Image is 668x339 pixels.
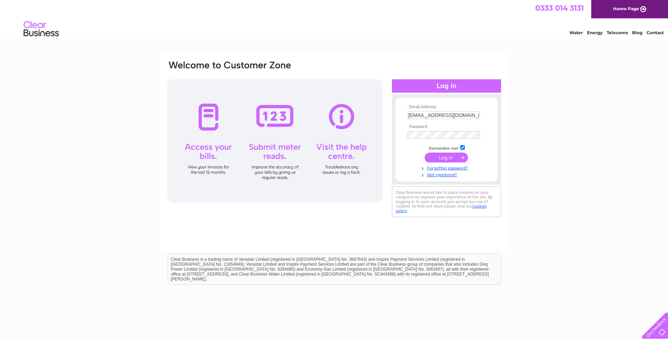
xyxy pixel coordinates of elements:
[407,171,487,178] a: Not registered?
[168,4,501,34] div: Clear Business is a trading name of Verastar Limited (registered in [GEOGRAPHIC_DATA] No. 3667643...
[392,186,501,217] div: Clear Business would like to place cookies on your computer to improve your experience of the sit...
[406,144,487,151] td: Remember me?
[406,105,487,110] th: Email Address:
[406,124,487,129] th: Password:
[23,18,59,40] img: logo.png
[607,30,628,35] a: Telecoms
[647,30,664,35] a: Contact
[425,153,468,162] input: Submit
[569,30,583,35] a: Water
[632,30,642,35] a: Blog
[587,30,603,35] a: Energy
[396,204,487,213] a: cookies policy
[407,164,487,171] a: Forgotten password?
[535,4,584,12] a: 0333 014 3131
